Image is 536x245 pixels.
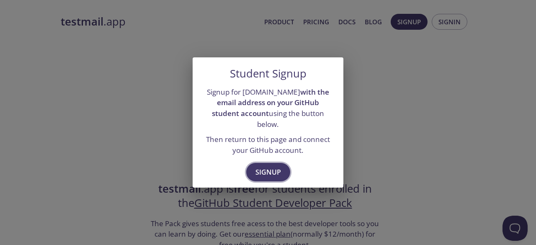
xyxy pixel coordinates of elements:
[212,87,329,118] strong: with the email address on your GitHub student account
[230,67,307,80] h5: Student Signup
[203,87,333,130] p: Signup for [DOMAIN_NAME] using the button below.
[246,163,290,181] button: Signup
[255,166,281,178] span: Signup
[203,134,333,155] p: Then return to this page and connect your GitHub account.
